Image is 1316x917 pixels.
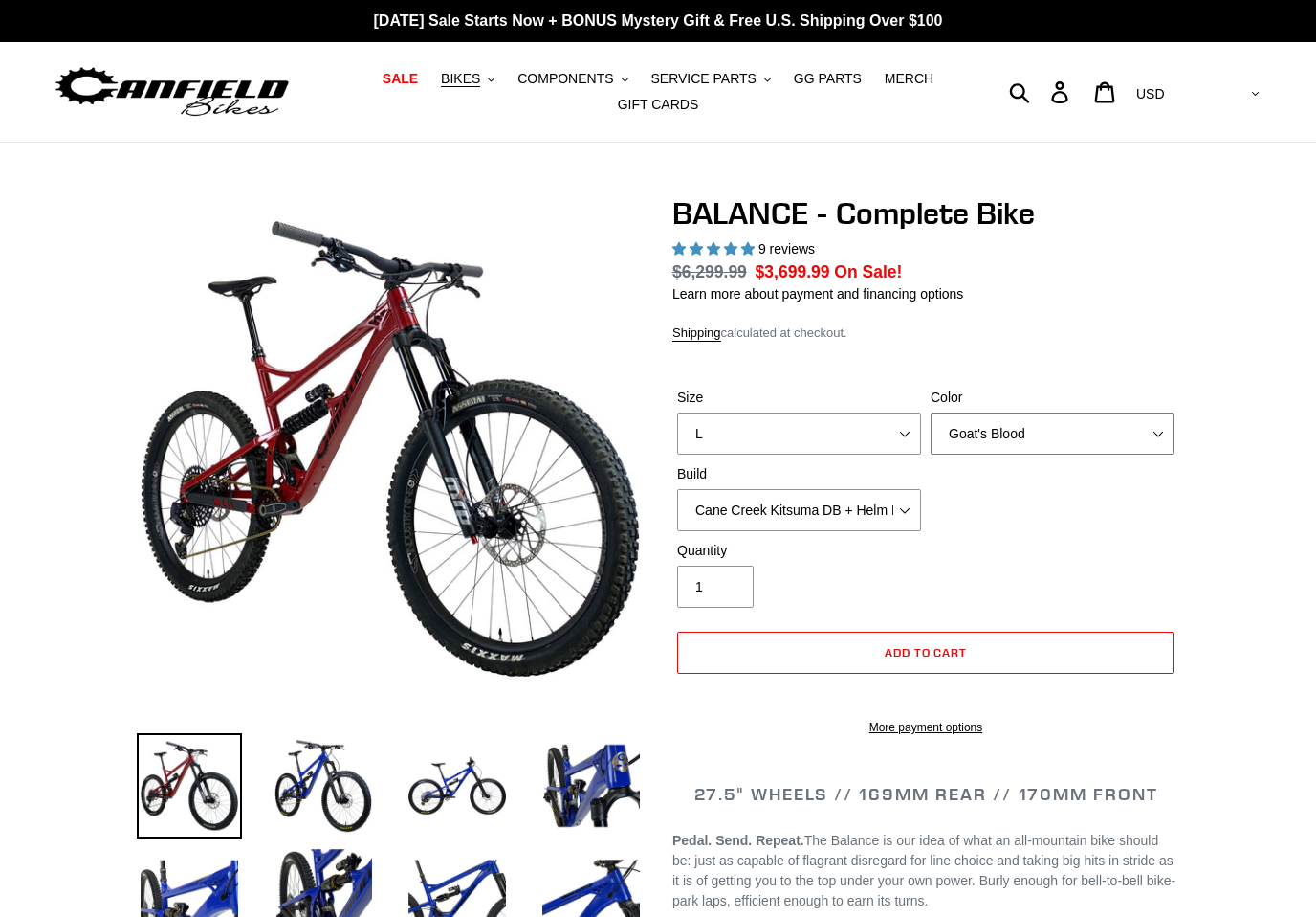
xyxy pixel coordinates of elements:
[672,831,1179,911] p: The Balance is our idea of what an all-mountain bike should be: just as capable of flagrant disre...
[517,71,613,87] span: COMPONENTS
[672,286,963,302] a: Learn more about payment and financing options
[672,325,721,342] a: Shipping
[672,241,758,257] span: 5.00 stars
[137,733,242,839] img: Load image into Gallery viewer, BALANCE - Complete Bike
[441,71,480,87] span: BIKES
[608,92,709,118] a: GIFT CARDS
[885,645,968,660] span: Add to cart
[677,541,921,561] label: Quantity
[885,71,933,87] span: MERCH
[383,71,418,87] span: SALE
[677,632,1174,674] button: Add to cart
[758,241,815,257] span: 9 reviews
[271,733,376,839] img: Load image into Gallery viewer, BALANCE - Complete Bike
[931,388,1174,408] label: Color
[672,833,804,848] b: Pedal. Send. Repeat.
[677,464,921,484] label: Build
[538,733,644,839] img: Load image into Gallery viewer, BALANCE - Complete Bike
[875,66,943,92] a: MERCH
[53,62,292,123] img: Canfield Bikes
[756,262,830,281] span: $3,699.99
[677,719,1174,736] a: More payment options
[405,733,510,839] img: Load image into Gallery viewer, BALANCE - Complete Bike
[508,66,637,92] button: COMPONENTS
[141,199,640,699] img: BALANCE - Complete Bike
[672,324,1179,343] div: calculated at checkout.
[784,66,871,92] a: GG PARTS
[672,784,1179,805] h2: 27.5" WHEELS // 169MM REAR // 170MM FRONT
[672,195,1179,232] h1: BALANCE - Complete Bike
[373,66,428,92] a: SALE
[834,259,902,284] span: On Sale!
[672,262,747,281] s: $6,299.99
[650,71,756,87] span: SERVICE PARTS
[677,388,921,408] label: Size
[794,71,862,87] span: GG PARTS
[431,66,504,92] button: BIKES
[641,66,779,92] button: SERVICE PARTS
[618,97,699,113] span: GIFT CARDS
